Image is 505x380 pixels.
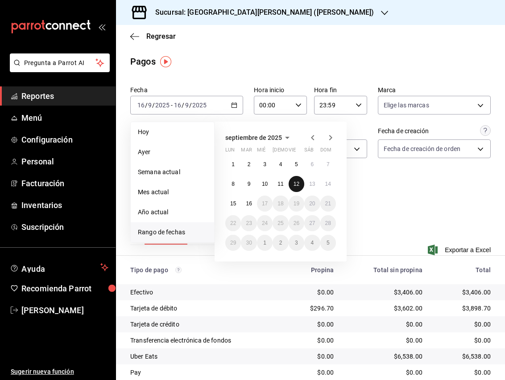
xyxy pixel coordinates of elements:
input: -- [137,102,145,109]
button: 27 de septiembre de 2025 [304,215,320,231]
button: 28 de septiembre de 2025 [320,215,336,231]
abbr: 1 de octubre de 2025 [263,240,266,246]
div: Total [437,266,491,274]
abbr: 10 de septiembre de 2025 [262,181,268,187]
div: Fecha de creación [378,127,429,136]
span: Pregunta a Parrot AI [24,58,96,68]
abbr: 29 de septiembre de 2025 [230,240,236,246]
button: 11 de septiembre de 2025 [273,176,288,192]
div: $0.00 [348,368,422,377]
label: Hora fin [314,87,367,93]
input: -- [174,102,182,109]
div: $3,898.70 [437,304,491,313]
button: 19 de septiembre de 2025 [289,196,304,212]
div: $0.00 [295,368,334,377]
button: 29 de septiembre de 2025 [225,235,241,251]
button: 8 de septiembre de 2025 [225,176,241,192]
abbr: 9 de septiembre de 2025 [248,181,251,187]
abbr: 17 de septiembre de 2025 [262,200,268,207]
span: Suscripción [21,221,108,233]
button: 6 de septiembre de 2025 [304,156,320,172]
button: 15 de septiembre de 2025 [225,196,241,212]
abbr: 27 de septiembre de 2025 [309,220,315,226]
abbr: miércoles [257,147,265,156]
button: 23 de septiembre de 2025 [241,215,257,231]
abbr: lunes [225,147,235,156]
abbr: 22 de septiembre de 2025 [230,220,236,226]
button: 2 de septiembre de 2025 [241,156,257,172]
a: Pregunta a Parrot AI [6,65,110,74]
span: septiembre de 2025 [225,134,282,141]
button: Exportar a Excel [430,245,491,255]
abbr: 18 de septiembre de 2025 [277,200,283,207]
button: 24 de septiembre de 2025 [257,215,273,231]
abbr: 3 de septiembre de 2025 [263,161,266,168]
abbr: 5 de octubre de 2025 [327,240,330,246]
span: Facturación [21,177,108,189]
button: 20 de septiembre de 2025 [304,196,320,212]
span: Hoy [138,127,207,137]
abbr: 3 de octubre de 2025 [295,240,298,246]
button: 16 de septiembre de 2025 [241,196,257,212]
button: 22 de septiembre de 2025 [225,215,241,231]
span: Ayer [138,147,207,157]
div: $0.00 [437,368,491,377]
span: / [145,102,148,109]
span: Sugerir nueva función [11,367,108,376]
div: $0.00 [348,336,422,345]
abbr: martes [241,147,252,156]
abbr: 1 de septiembre de 2025 [232,161,235,168]
svg: Los pagos realizados con Pay y otras terminales son montos brutos. [175,267,182,273]
span: / [182,102,184,109]
h3: Sucursal: [GEOGRAPHIC_DATA][PERSON_NAME] ([PERSON_NAME]) [148,7,374,18]
abbr: 21 de septiembre de 2025 [325,200,331,207]
div: $6,538.00 [437,352,491,361]
span: Configuración [21,134,108,146]
div: $0.00 [295,320,334,329]
div: $0.00 [295,288,334,297]
label: Hora inicio [254,87,307,93]
abbr: 16 de septiembre de 2025 [246,200,252,207]
abbr: 23 de septiembre de 2025 [246,220,252,226]
span: Personal [21,155,108,168]
input: -- [148,102,152,109]
input: -- [185,102,189,109]
div: Tarjeta de crédito [130,320,281,329]
button: open_drawer_menu [98,23,105,30]
div: $6,538.00 [348,352,422,361]
span: Mes actual [138,188,207,197]
button: 17 de septiembre de 2025 [257,196,273,212]
button: 18 de septiembre de 2025 [273,196,288,212]
img: Tooltip marker [160,56,171,67]
abbr: viernes [289,147,296,156]
div: $0.00 [295,336,334,345]
button: 2 de octubre de 2025 [273,235,288,251]
div: $3,602.00 [348,304,422,313]
button: 1 de septiembre de 2025 [225,156,241,172]
abbr: 12 de septiembre de 2025 [294,181,299,187]
div: Total sin propina [348,266,422,274]
div: $3,406.00 [437,288,491,297]
abbr: 2 de octubre de 2025 [279,240,282,246]
button: Regresar [130,32,176,41]
abbr: 13 de septiembre de 2025 [309,181,315,187]
span: Fecha de creación de orden [384,144,460,153]
span: Ayuda [21,262,97,273]
abbr: 20 de septiembre de 2025 [309,200,315,207]
button: 30 de septiembre de 2025 [241,235,257,251]
abbr: 24 de septiembre de 2025 [262,220,268,226]
div: $0.00 [437,336,491,345]
div: $0.00 [348,320,422,329]
span: / [152,102,155,109]
div: Uber Eats [130,352,281,361]
div: Pay [130,368,281,377]
button: 13 de septiembre de 2025 [304,176,320,192]
abbr: sábado [304,147,314,156]
button: Pregunta a Parrot AI [10,53,110,72]
button: 5 de septiembre de 2025 [289,156,304,172]
span: Menú [21,112,108,124]
button: 10 de septiembre de 2025 [257,176,273,192]
div: Tarjeta de débito [130,304,281,313]
abbr: 2 de septiembre de 2025 [248,161,251,168]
